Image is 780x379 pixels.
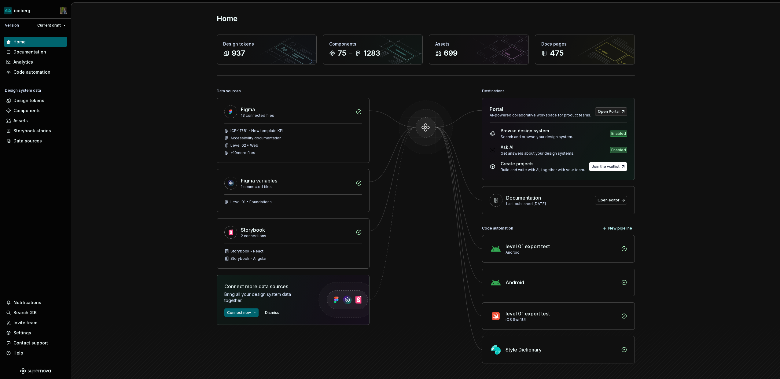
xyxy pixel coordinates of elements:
[217,169,370,212] a: Figma variables1 connected filesLevel 01 • Foundations
[230,128,283,133] div: ICE-11781 - New template KPI
[217,87,241,95] div: Data sources
[608,226,632,231] span: New pipeline
[241,226,265,234] div: Storybook
[4,96,67,105] a: Design tokens
[13,320,37,326] div: Invite team
[506,250,617,255] div: Android
[444,48,458,58] div: 699
[592,164,620,169] span: Join the waitlist
[217,14,237,24] h2: Home
[4,7,12,14] img: 418c6d47-6da6-4103-8b13-b5999f8989a1.png
[482,87,505,95] div: Destinations
[4,348,67,358] button: Help
[601,224,635,233] button: New pipeline
[13,49,46,55] div: Documentation
[241,184,352,189] div: 1 connected files
[4,308,67,318] button: Search ⌘K
[262,308,282,317] button: Dismiss
[4,338,67,348] button: Contact support
[35,21,68,30] button: Current draft
[598,198,620,203] span: Open editor
[595,196,627,204] a: Open editor
[506,310,550,317] div: level 01 export test
[506,317,617,322] div: iOS SwiftUI
[13,98,44,104] div: Design tokens
[610,147,627,153] div: Enabled
[338,48,346,58] div: 75
[501,134,573,139] div: Search and browse your design system.
[224,308,259,317] button: Connect new
[4,47,67,57] a: Documentation
[598,109,620,114] span: Open Portal
[13,39,26,45] div: Home
[13,128,51,134] div: Storybook stories
[217,35,317,64] a: Design tokens937
[506,279,524,286] div: Android
[230,249,263,254] div: Storybook - React
[501,161,585,167] div: Create projects
[506,346,542,353] div: Style Dictionary
[223,41,310,47] div: Design tokens
[4,318,67,328] a: Invite team
[60,7,67,14] img: Simon Désilets
[13,330,31,336] div: Settings
[4,298,67,307] button: Notifications
[506,201,591,206] div: Last published [DATE]
[5,23,19,28] div: Version
[501,144,574,150] div: Ask AI
[230,256,267,261] div: Storybook - Angular
[4,116,67,126] a: Assets
[535,35,635,64] a: Docs pages475
[13,310,37,316] div: Search ⌘K
[13,69,50,75] div: Code automation
[230,200,272,204] div: Level 01 • Foundations
[4,328,67,338] a: Settings
[13,350,23,356] div: Help
[506,194,541,201] div: Documentation
[230,150,255,155] div: + 10 more files
[4,136,67,146] a: Data sources
[501,151,574,156] div: Get answers about your design systems.
[20,368,51,374] svg: Supernova Logo
[482,224,513,233] div: Code automation
[230,143,258,148] div: Level 02 • Web
[217,218,370,269] a: Storybook2 connectionsStorybook - ReactStorybook - Angular
[224,283,307,290] div: Connect more data sources
[241,106,255,113] div: Figma
[501,128,573,134] div: Browse design system
[429,35,529,64] a: Assets699
[230,136,281,141] div: Accessibility documentation
[13,59,33,65] div: Analytics
[241,177,277,184] div: Figma variables
[490,105,503,113] div: Portal
[14,8,30,14] div: iceberg
[217,98,370,163] a: Figma13 connected filesICE-11781 - New template KPIAccessibility documentationLevel 02 • Web+10mo...
[595,107,627,116] a: Open Portal
[363,48,380,58] div: 1283
[13,300,41,306] div: Notifications
[13,118,28,124] div: Assets
[329,41,416,47] div: Components
[610,131,627,137] div: Enabled
[4,106,67,116] a: Components
[4,57,67,67] a: Analytics
[5,88,41,93] div: Design system data
[4,67,67,77] a: Code automation
[13,138,42,144] div: Data sources
[224,291,307,304] div: Bring all your design system data together.
[506,243,550,250] div: level 01 export test
[550,48,564,58] div: 475
[4,37,67,47] a: Home
[241,234,352,238] div: 2 connections
[541,41,628,47] div: Docs pages
[501,167,585,172] div: Build and write with AI, together with your team.
[232,48,245,58] div: 937
[241,113,352,118] div: 13 connected files
[265,310,279,315] span: Dismiss
[13,108,41,114] div: Components
[589,162,627,171] button: Join the waitlist
[435,41,522,47] div: Assets
[227,310,251,315] span: Connect new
